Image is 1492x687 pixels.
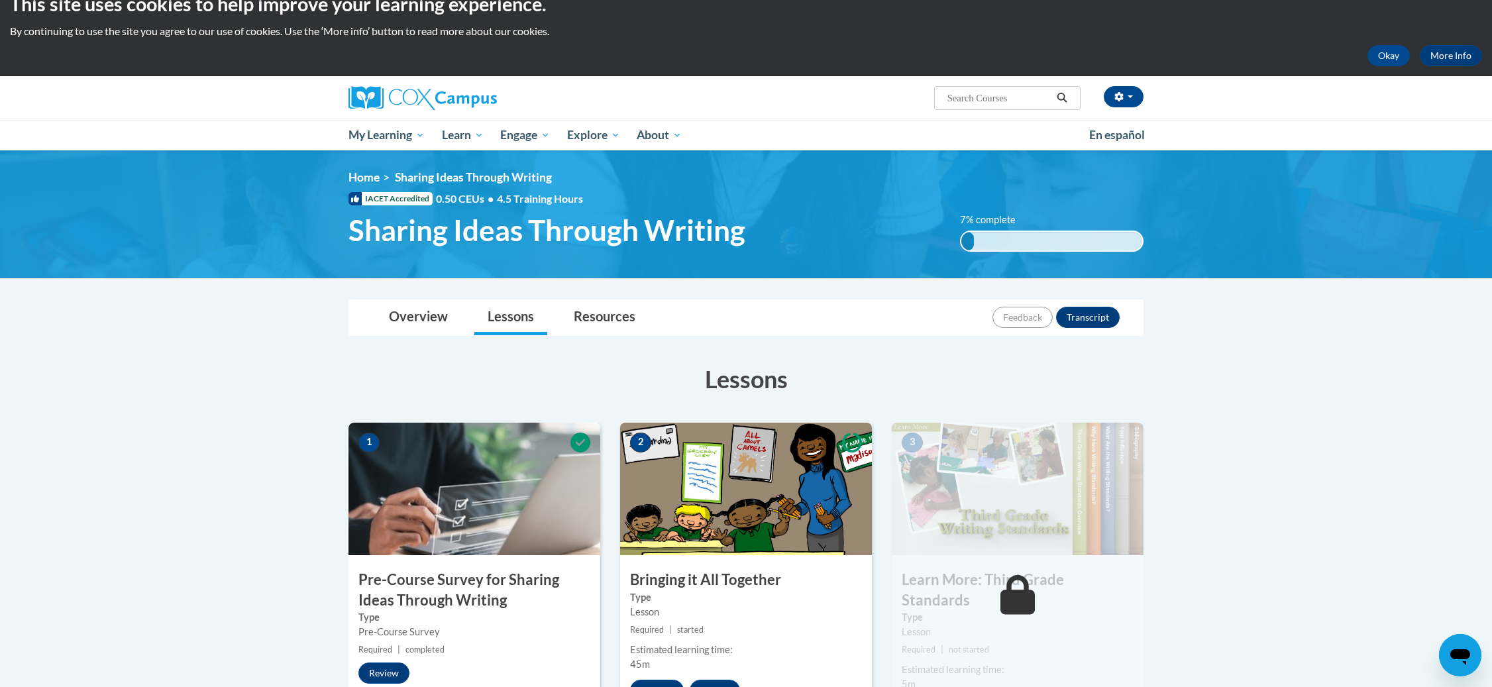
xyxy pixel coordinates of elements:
[348,86,497,110] img: Cox Campus
[1367,45,1410,66] button: Okay
[630,625,664,635] span: Required
[433,120,492,150] a: Learn
[892,423,1144,555] img: Course Image
[620,423,872,555] img: Course Image
[348,570,600,611] h3: Pre-Course Survey for Sharing Ideas Through Writing
[497,192,583,205] span: 4.5 Training Hours
[395,170,552,184] span: Sharing Ideas Through Writing
[620,570,872,590] h3: Bringing it All Together
[892,570,1144,611] h3: Learn More: Third Grade Standards
[348,86,600,110] a: Cox Campus
[630,433,651,452] span: 2
[637,127,682,143] span: About
[1081,121,1153,149] a: En español
[442,127,484,143] span: Learn
[960,213,1036,227] label: 7% complete
[961,232,974,250] div: 7% complete
[629,120,691,150] a: About
[329,120,1163,150] div: Main menu
[669,625,672,635] span: |
[348,127,425,143] span: My Learning
[630,590,862,605] label: Type
[348,213,745,248] span: Sharing Ideas Through Writing
[946,90,1052,106] input: Search Courses
[949,645,989,655] span: not started
[1052,90,1072,106] button: Search
[436,191,497,206] span: 0.50 CEUs
[630,605,862,619] div: Lesson
[630,643,862,657] div: Estimated learning time:
[492,120,559,150] a: Engage
[902,433,923,452] span: 3
[1420,45,1482,66] a: More Info
[992,307,1053,328] button: Feedback
[902,662,1134,677] div: Estimated learning time:
[358,610,590,625] label: Type
[358,625,590,639] div: Pre-Course Survey
[358,433,380,452] span: 1
[902,610,1134,625] label: Type
[405,645,445,655] span: completed
[1104,86,1144,107] button: Account Settings
[1089,128,1145,142] span: En español
[559,120,629,150] a: Explore
[376,300,461,335] a: Overview
[10,24,1482,38] p: By continuing to use the site you agree to our use of cookies. Use the ‘More info’ button to read...
[398,645,400,655] span: |
[567,127,620,143] span: Explore
[348,362,1144,396] h3: Lessons
[500,127,550,143] span: Engage
[358,645,392,655] span: Required
[677,625,704,635] span: started
[348,423,600,555] img: Course Image
[560,300,649,335] a: Resources
[941,645,943,655] span: |
[630,659,650,670] span: 45m
[902,645,935,655] span: Required
[1439,634,1481,676] iframe: Button to launch messaging window
[902,625,1134,639] div: Lesson
[348,170,380,184] a: Home
[348,192,433,205] span: IACET Accredited
[358,662,409,684] button: Review
[488,192,494,205] span: •
[1056,307,1120,328] button: Transcript
[474,300,547,335] a: Lessons
[340,120,433,150] a: My Learning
